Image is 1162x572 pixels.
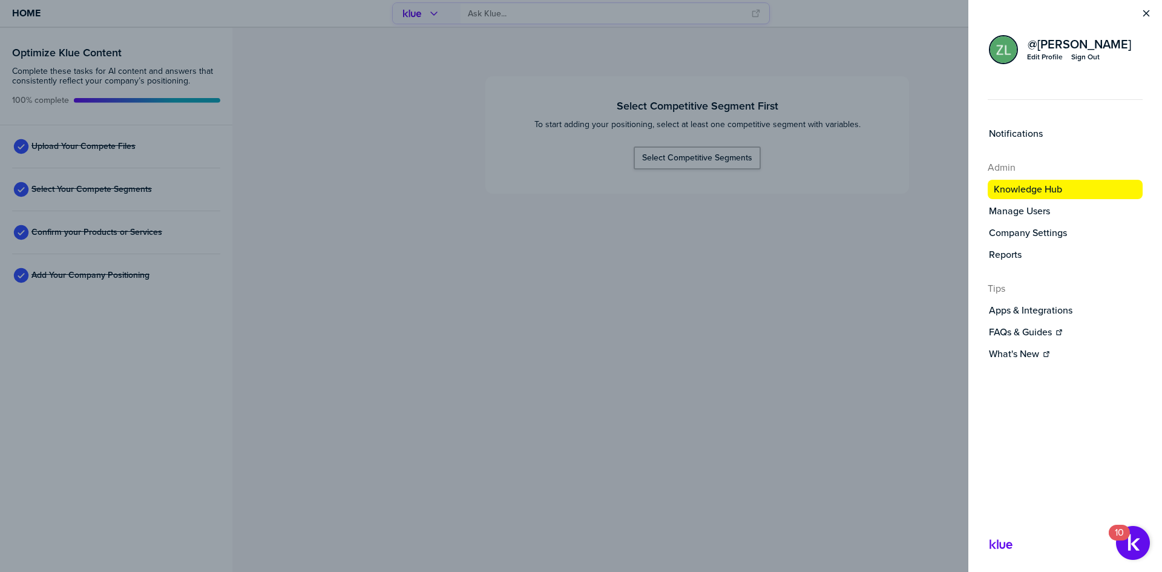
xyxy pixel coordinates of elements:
[994,183,1062,196] label: Knowledge Hub
[988,226,1143,240] a: Company Settings
[989,348,1039,360] label: What's New
[989,128,1043,140] label: Notifications
[1027,52,1063,62] div: Edit Profile
[1026,51,1063,62] a: Edit Profile
[989,205,1050,217] label: Manage Users
[1116,526,1150,560] button: Open Resource Center, 10 new notifications
[988,180,1143,199] button: Knowledge Hub
[989,304,1072,317] label: Apps & Integrations
[989,227,1067,239] label: Company Settings
[988,303,1143,318] button: Apps & Integrations
[989,326,1052,338] label: FAQs & Guides
[988,248,1143,262] button: Reports
[1071,52,1100,62] div: Sign Out
[1071,51,1100,62] button: Sign Out
[988,281,1143,296] h4: Tips
[990,36,1017,63] img: 1bff4460a4d4e841e558a43ffc7d0417-sml.png
[1140,7,1152,19] button: Close Menu
[1028,38,1131,50] span: @ [PERSON_NAME]
[988,160,1143,175] h4: Admin
[988,127,1143,141] a: Notifications
[1115,533,1124,548] div: 10
[988,325,1143,340] a: FAQs & Guides
[989,35,1018,64] div: Zev Lewis
[989,249,1022,261] label: Reports
[1026,37,1132,51] a: @[PERSON_NAME]
[988,204,1143,219] a: Manage Users
[988,347,1143,361] a: What's New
